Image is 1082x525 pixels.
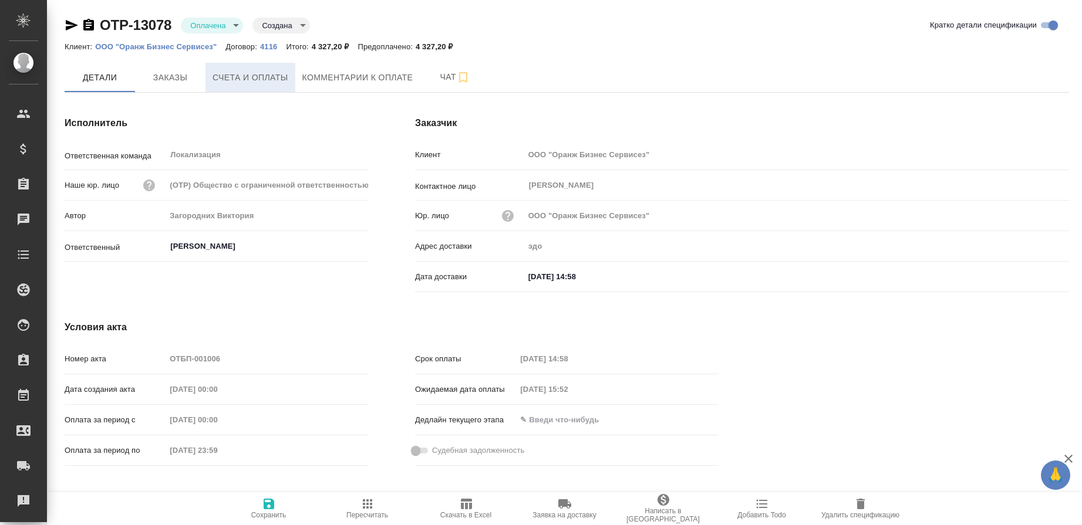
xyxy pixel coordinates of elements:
h4: Заказчик [415,116,1069,130]
h4: Условия акта [65,320,719,334]
p: Договор: [225,42,260,51]
h4: Исполнитель [65,116,368,130]
p: Дата доставки [415,271,524,283]
svg: Подписаться [456,70,470,84]
p: Автор [65,210,166,222]
input: Пустое поле [166,442,268,459]
input: Пустое поле [166,207,368,224]
p: Итого: [286,42,311,51]
input: Пустое поле [516,381,619,398]
p: Ответственный [65,242,166,253]
input: ✎ Введи что-нибудь [516,411,619,428]
input: ✎ Введи что-нибудь [524,268,627,285]
input: Пустое поле [524,207,1069,224]
input: Пустое поле [516,350,619,367]
span: 🙏 [1046,463,1066,487]
span: Кратко детали спецификации [930,19,1037,31]
p: Дедлайн текущего этапа [415,414,516,426]
p: 4 327,20 ₽ [416,42,462,51]
a: OTP-13078 [100,17,171,33]
p: Клиент [415,149,524,161]
p: Наше юр. лицо [65,179,119,191]
button: Скопировать ссылку для ЯМессенджера [65,18,79,32]
p: Оплата за период с [65,414,166,426]
p: Клиент: [65,42,95,51]
p: Срок оплаты [415,353,516,365]
p: Ожидаемая дата оплаты [415,384,516,395]
p: Ответственная команда [65,150,166,162]
input: Пустое поле [524,146,1069,163]
button: Оплачена [187,21,229,31]
a: ООО "Оранж Бизнес Сервисез" [95,41,225,51]
button: Скопировать ссылку [82,18,96,32]
button: Создана [258,21,295,31]
span: Судебная задолженность [432,445,524,456]
p: Контактное лицо [415,181,524,192]
input: Пустое поле [524,238,1069,255]
span: Чат [427,70,483,84]
input: Пустое поле [166,177,368,194]
span: Детали [72,70,128,85]
div: Оплачена [252,18,309,33]
p: 4116 [260,42,286,51]
div: Оплачена [181,18,243,33]
span: Комментарии к оплате [302,70,413,85]
p: Оплата за период по [65,445,166,456]
button: Open [362,245,364,248]
input: Пустое поле [166,381,268,398]
input: Пустое поле [166,411,268,428]
p: Адрес доставки [415,241,524,252]
span: Счета и оплаты [213,70,288,85]
p: Дата создания акта [65,384,166,395]
button: 🙏 [1041,460,1070,490]
p: ООО "Оранж Бизнес Сервисез" [95,42,225,51]
span: Заказы [142,70,198,85]
input: Пустое поле [166,350,368,367]
p: Юр. лицо [415,210,449,222]
p: Предоплачено: [358,42,416,51]
a: 4116 [260,41,286,51]
p: Номер акта [65,353,166,365]
p: 4 327,20 ₽ [312,42,358,51]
